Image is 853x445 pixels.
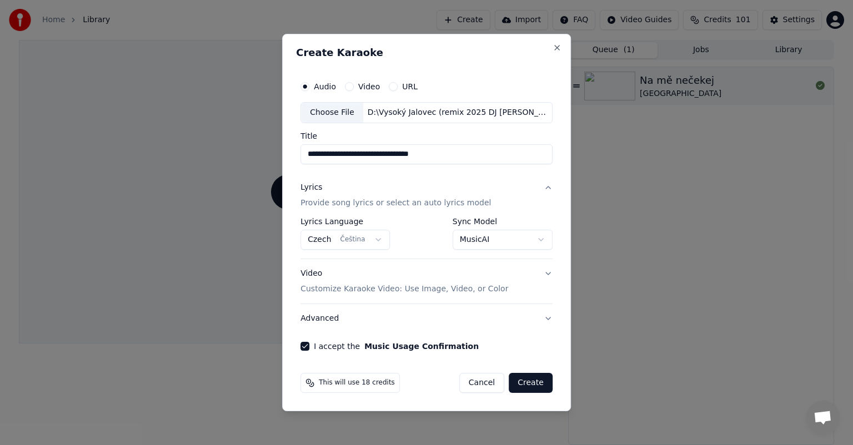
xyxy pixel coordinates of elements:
button: Create [509,373,553,393]
label: URL [402,83,418,90]
button: Cancel [459,373,504,393]
label: Sync Model [453,218,553,225]
p: Customize Karaoke Video: Use Image, Video, or Color [300,284,508,295]
h2: Create Karaoke [296,48,557,58]
button: Advanced [300,304,553,333]
button: I accept the [364,342,479,350]
div: LyricsProvide song lyrics or select an auto lyrics model [300,218,553,259]
label: I accept the [314,342,479,350]
label: Lyrics Language [300,218,390,225]
div: D:\Vysoký Jalovec (remix 2025 DJ [PERSON_NAME]).mp3 [363,107,552,118]
div: Choose File [301,103,363,123]
button: LyricsProvide song lyrics or select an auto lyrics model [300,173,553,218]
p: Provide song lyrics or select an auto lyrics model [300,198,491,209]
button: VideoCustomize Karaoke Video: Use Image, Video, or Color [300,259,553,304]
div: Lyrics [300,182,322,193]
label: Title [300,132,553,140]
label: Video [358,83,380,90]
div: Video [300,268,508,295]
span: This will use 18 credits [319,378,395,387]
label: Audio [314,83,336,90]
